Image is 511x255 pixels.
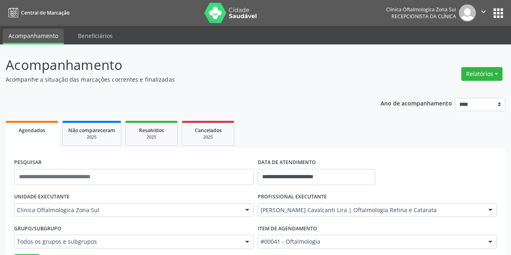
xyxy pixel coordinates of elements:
a: Central de Marcação [6,6,69,19]
span: Clinica Oftalmologica Zona Sul [17,206,237,214]
button: Relatórios [461,67,503,81]
button: apps [491,6,505,20]
p: Ano de acompanhamento [381,98,452,108]
span: Todos os grupos e subgrupos [17,238,237,246]
span: [PERSON_NAME] Cavalcanti Lira | Oftalmologia Retina e Catarata [261,206,481,214]
label: UNIDADE EXECUTANTE [14,191,69,203]
a: Acompanhamento [3,29,64,44]
p: Acompanhe a situação das marcações correntes e finalizadas [6,75,355,84]
a: Beneficiários [72,29,118,43]
label: PESQUISAR [14,156,42,169]
i:  [479,7,488,16]
span: Recepcionista da clínica [391,13,456,20]
div: 2025 [131,134,172,140]
p: Acompanhamento [6,55,355,75]
label: PROFISSIONAL EXECUTANTE [258,191,327,203]
div: 2025 [188,134,228,140]
span: Não compareceram [68,127,115,134]
span: Agendados [19,127,45,134]
label: Item de agendamento [258,222,317,235]
div: Clinica Oftalmologica Zona Sul [386,6,456,13]
span: Central de Marcação [21,9,69,16]
span: Resolvidos [139,127,164,134]
span: #00041 - Oftalmologia [261,238,481,246]
span: Cancelados [195,127,222,134]
div: 2025 [68,134,115,140]
label: Grupo/Subgrupo [14,222,61,235]
label: DATA DE ATENDIMENTO [258,156,316,169]
img: img [459,4,476,21]
button:  [476,4,491,21]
